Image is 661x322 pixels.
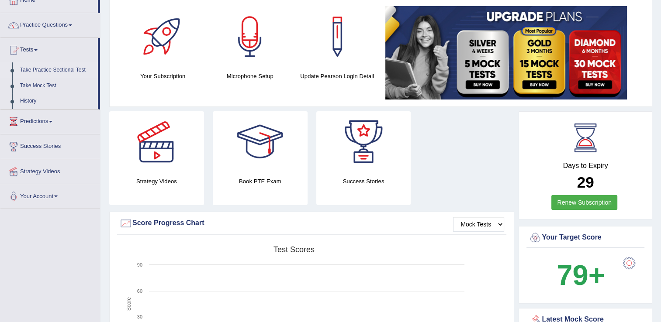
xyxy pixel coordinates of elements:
[124,72,202,81] h4: Your Subscription
[551,195,617,210] a: Renew Subscription
[137,314,142,319] text: 30
[126,297,132,311] tspan: Score
[298,72,377,81] h4: Update Pearson Login Detail
[0,38,98,60] a: Tests
[529,231,642,244] div: Your Target Score
[0,110,100,131] a: Predictions
[109,177,204,186] h4: Strategy Videos
[16,78,98,94] a: Take Mock Test
[16,93,98,109] a: History
[211,72,290,81] h4: Microphone Setup
[0,159,100,181] a: Strategy Videos
[0,184,100,206] a: Your Account
[213,177,308,186] h4: Book PTE Exam
[273,245,315,254] tspan: Test scores
[137,262,142,267] text: 90
[557,259,605,291] b: 79+
[385,6,627,99] img: small5.jpg
[529,162,642,170] h4: Days to Expiry
[0,134,100,156] a: Success Stories
[16,62,98,78] a: Take Practice Sectional Test
[316,177,411,186] h4: Success Stories
[137,288,142,294] text: 60
[119,217,504,230] div: Score Progress Chart
[577,174,594,191] b: 29
[0,13,100,35] a: Practice Questions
